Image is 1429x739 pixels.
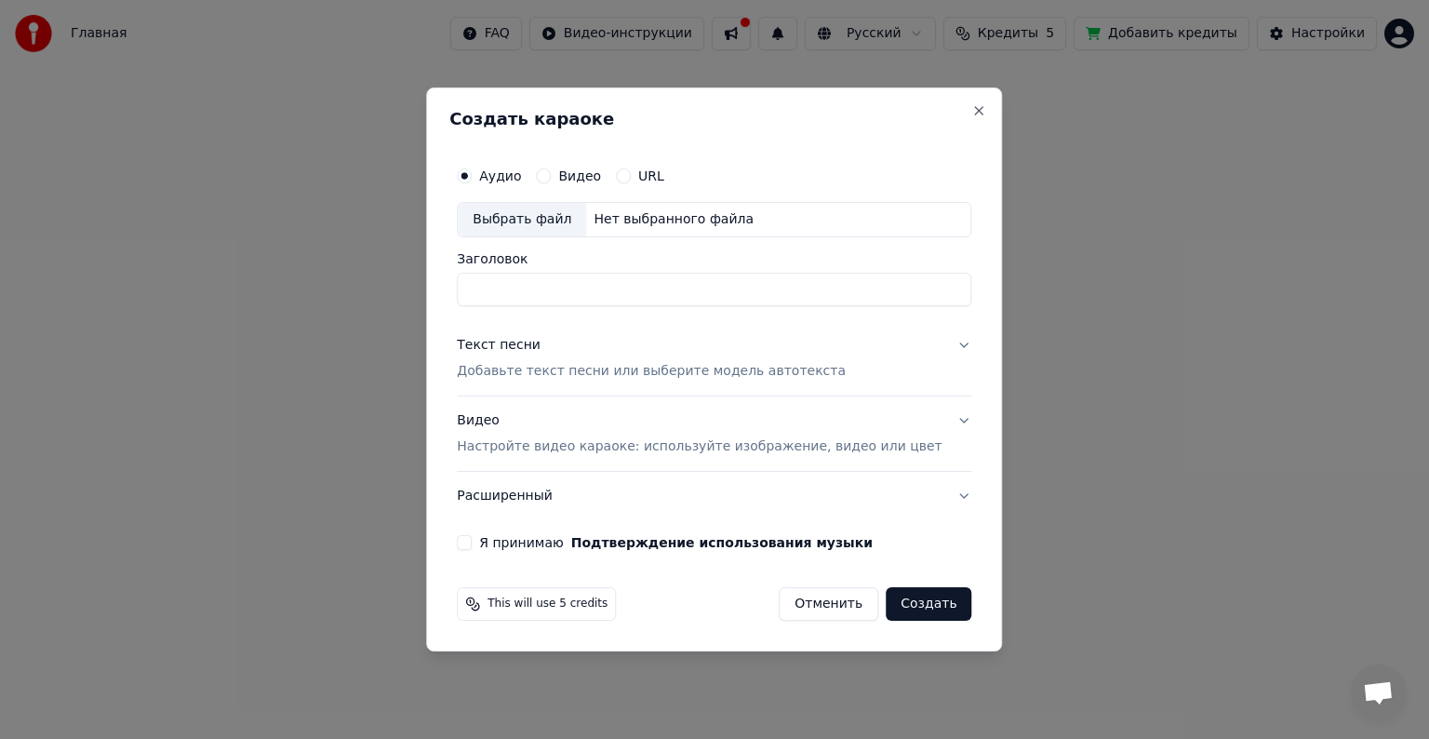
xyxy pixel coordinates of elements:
div: Текст песни [457,336,541,355]
p: Настройте видео караоке: используйте изображение, видео или цвет [457,437,942,456]
div: Нет выбранного файла [586,210,761,229]
button: Я принимаю [571,536,873,549]
div: Выбрать файл [458,203,586,236]
label: Видео [558,169,601,182]
h2: Создать караоке [449,111,979,128]
button: Создать [886,587,971,621]
button: ВидеоНастройте видео караоке: используйте изображение, видео или цвет [457,396,971,471]
div: Видео [457,411,942,456]
span: This will use 5 credits [487,597,608,611]
button: Расширенный [457,472,971,520]
label: Аудио [479,169,521,182]
button: Отменить [779,587,878,621]
label: URL [638,169,664,182]
label: Я принимаю [479,536,873,549]
button: Текст песниДобавьте текст песни или выберите модель автотекста [457,321,971,396]
p: Добавьте текст песни или выберите модель автотекста [457,362,846,381]
label: Заголовок [457,252,971,265]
